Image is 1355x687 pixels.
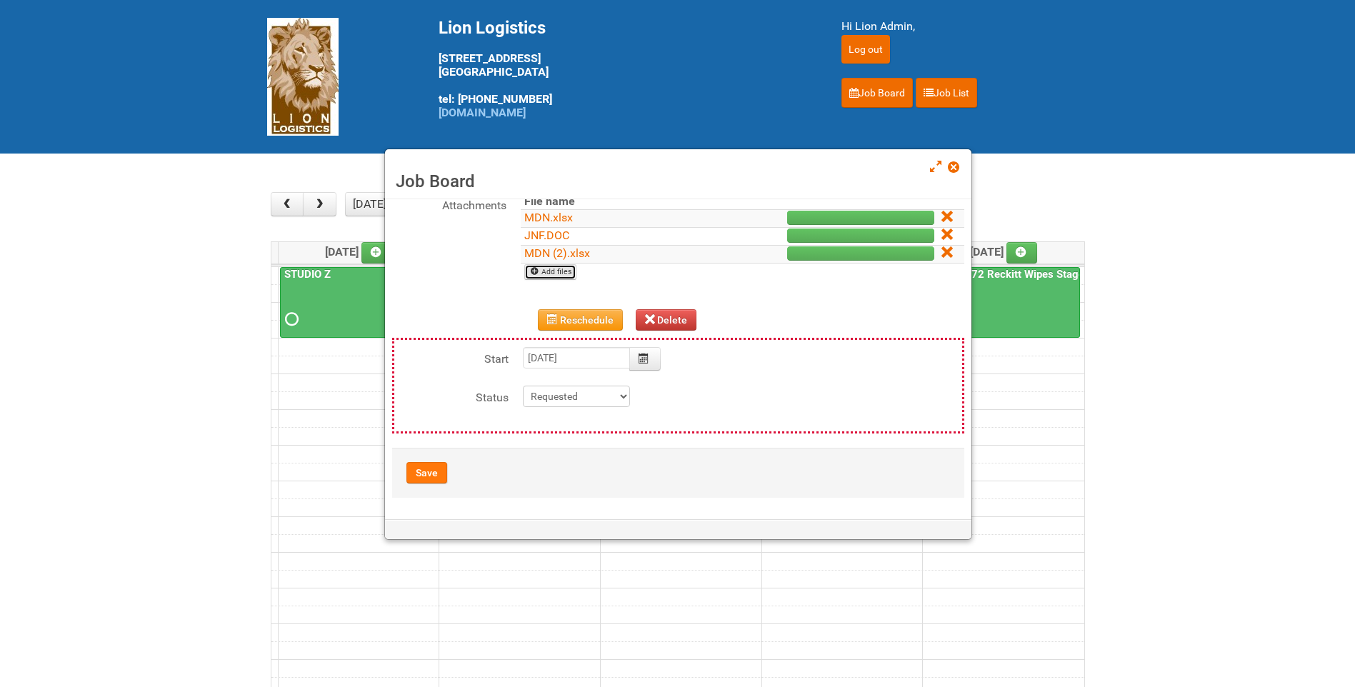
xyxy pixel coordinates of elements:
a: 25-048772 Reckitt Wipes Stage 4 - blinding/labeling day [926,268,1206,281]
a: Add files [524,264,576,280]
th: File name [521,194,728,210]
div: [STREET_ADDRESS] [GEOGRAPHIC_DATA] tel: [PHONE_NUMBER] [439,18,806,119]
button: Delete [636,309,697,331]
input: Log out [841,35,890,64]
a: JNF.DOC [524,229,569,242]
label: Start [394,347,509,368]
div: Hi Lion Admin, [841,18,1089,35]
button: Save [406,462,447,483]
button: Calendar [629,347,661,371]
a: MDN (2).xlsx [524,246,590,260]
label: Status [394,386,509,406]
span: [DATE] [325,245,393,259]
a: [DOMAIN_NAME] [439,106,526,119]
img: Lion Logistics [267,18,339,136]
span: Lion Logistics [439,18,546,38]
h3: Job Board [396,171,961,192]
a: Job Board [841,78,913,108]
a: Job List [916,78,977,108]
button: [DATE] [345,192,394,216]
a: MDN.xlsx [524,211,573,224]
a: Add an event [361,242,393,264]
span: Requested [285,314,295,324]
a: Lion Logistics [267,69,339,83]
a: STUDIO Z [281,268,334,281]
span: [DATE] [970,245,1038,259]
a: 25-048772 Reckitt Wipes Stage 4 - blinding/labeling day [924,267,1080,339]
label: Attachments [392,194,506,214]
button: Reschedule [538,309,623,331]
a: Add an event [1006,242,1038,264]
a: STUDIO Z [280,267,435,339]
